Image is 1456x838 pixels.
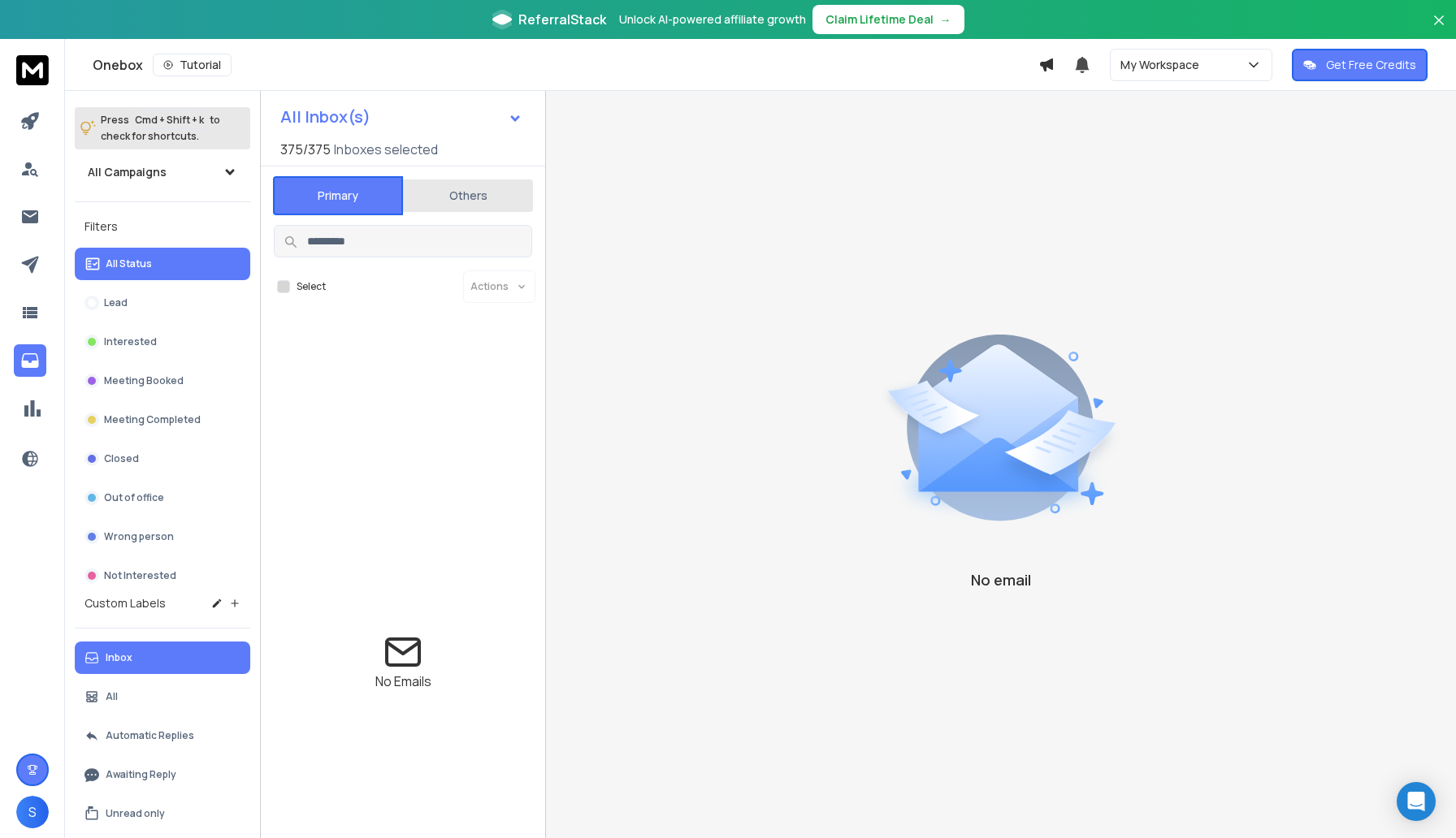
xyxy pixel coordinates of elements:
div: Open Intercom Messenger [1397,782,1436,821]
h1: All Campaigns [88,164,167,180]
button: Close banner [1428,10,1449,49]
p: Get Free Credits [1326,57,1416,73]
button: Closed [75,443,250,475]
p: Awaiting Reply [106,768,176,781]
button: Awaiting Reply [75,758,250,791]
h1: All Inbox(s) [280,109,370,125]
h3: Inboxes selected [334,140,438,159]
span: ReferralStack [518,10,606,29]
button: Unread only [75,797,250,830]
p: No Emails [375,672,431,691]
p: Inbox [106,651,132,664]
p: Unlock AI-powered affiliate growth [619,11,806,28]
p: Out of office [104,491,164,504]
div: Onebox [93,54,1038,76]
button: Wrong person [75,521,250,553]
button: Claim Lifetime Deal→ [812,5,964,34]
span: → [940,11,951,28]
button: Get Free Credits [1292,49,1428,81]
h3: Filters [75,215,250,238]
button: Primary [273,176,403,215]
span: 375 / 375 [280,140,331,159]
p: No email [971,568,1031,591]
button: All Status [75,248,250,280]
button: Lead [75,287,250,319]
button: Out of office [75,482,250,514]
p: My Workspace [1120,57,1206,73]
p: Meeting Completed [104,413,201,426]
button: All Campaigns [75,156,250,188]
p: All [106,690,118,703]
h3: Custom Labels [84,595,166,611]
button: S [16,796,49,828]
p: Closed [104,452,139,465]
button: Inbox [75,641,250,674]
button: Others [403,178,533,214]
p: Automatic Replies [106,729,194,742]
p: Meeting Booked [104,374,184,387]
p: Not Interested [104,569,176,582]
p: Lead [104,296,128,309]
button: Not Interested [75,559,250,592]
button: Meeting Completed [75,404,250,436]
p: Interested [104,335,157,348]
span: Cmd + Shift + k [132,110,206,129]
button: Automatic Replies [75,719,250,752]
p: All Status [106,257,152,270]
button: All [75,680,250,713]
button: Tutorial [153,54,232,76]
button: Meeting Booked [75,365,250,397]
button: All Inbox(s) [267,101,535,133]
p: Wrong person [104,530,174,543]
button: Interested [75,326,250,358]
p: Press to check for shortcuts. [101,112,220,145]
p: Unread only [106,807,165,820]
label: Select [297,280,326,293]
